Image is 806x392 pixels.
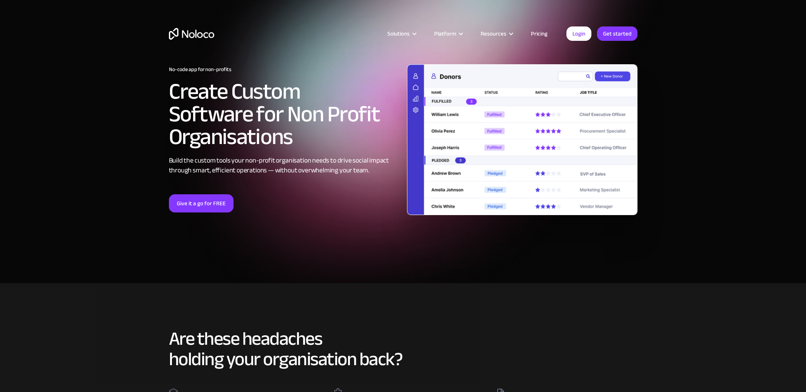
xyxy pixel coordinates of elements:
div: Resources [481,29,506,39]
div: Platform [425,29,471,39]
div: Solutions [378,29,425,39]
h2: Create Custom Software for Non Profit Organisations [169,80,399,148]
a: Get started [597,26,637,41]
a: home [169,28,214,40]
div: Platform [434,29,456,39]
a: Give it a go for FREE [169,194,234,212]
a: Pricing [521,29,557,39]
h2: Are these headaches holding your organisation back? [169,328,637,369]
div: Resources [471,29,521,39]
div: Build the custom tools your non-profit organisation needs to drive social impact through smart, e... [169,156,399,175]
div: Solutions [387,29,410,39]
a: Login [566,26,591,41]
